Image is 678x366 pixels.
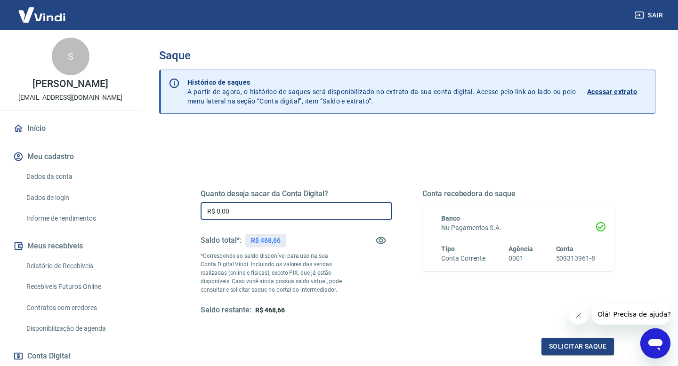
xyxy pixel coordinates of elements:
[556,245,574,253] span: Conta
[441,245,455,253] span: Tipo
[23,319,129,338] a: Disponibilização de agenda
[201,236,242,245] h5: Saldo total*:
[255,306,285,314] span: R$ 468,66
[508,254,533,263] h6: 0001
[422,189,614,199] h5: Conta recebedora do saque
[541,338,614,355] button: Solicitar saque
[633,7,667,24] button: Sair
[18,93,122,103] p: [EMAIL_ADDRESS][DOMAIN_NAME]
[587,78,647,106] a: Acessar extrato
[32,79,108,89] p: [PERSON_NAME]
[187,78,576,87] p: Histórico de saques
[159,49,655,62] h3: Saque
[23,188,129,207] a: Dados de login
[508,245,533,253] span: Agência
[11,146,129,167] button: Meu cadastro
[587,87,637,96] p: Acessar extrato
[441,223,595,233] h6: Nu Pagamentos S.A.
[11,118,129,139] a: Início
[23,209,129,228] a: Informe de rendimentos
[201,189,392,199] h5: Quanto deseja sacar da Conta Digital?
[441,215,460,222] span: Banco
[23,256,129,276] a: Relatório de Recebíveis
[569,306,588,325] iframe: Close message
[23,277,129,296] a: Recebíveis Futuros Online
[201,252,344,294] p: *Corresponde ao saldo disponível para uso na sua Conta Digital Vindi. Incluindo os valores das ve...
[11,236,129,256] button: Meus recebíveis
[251,236,281,246] p: R$ 468,66
[23,167,129,186] a: Dados da conta
[640,328,670,358] iframe: Button to launch messaging window
[11,0,73,29] img: Vindi
[23,298,129,318] a: Contratos com credores
[187,78,576,106] p: A partir de agora, o histórico de saques será disponibilizado no extrato da sua conta digital. Ac...
[441,254,485,263] h6: Conta Corrente
[556,254,595,263] h6: 509313961-8
[592,304,670,325] iframe: Message from company
[201,305,251,315] h5: Saldo restante:
[52,38,89,75] div: S
[6,7,79,14] span: Olá! Precisa de ajuda?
